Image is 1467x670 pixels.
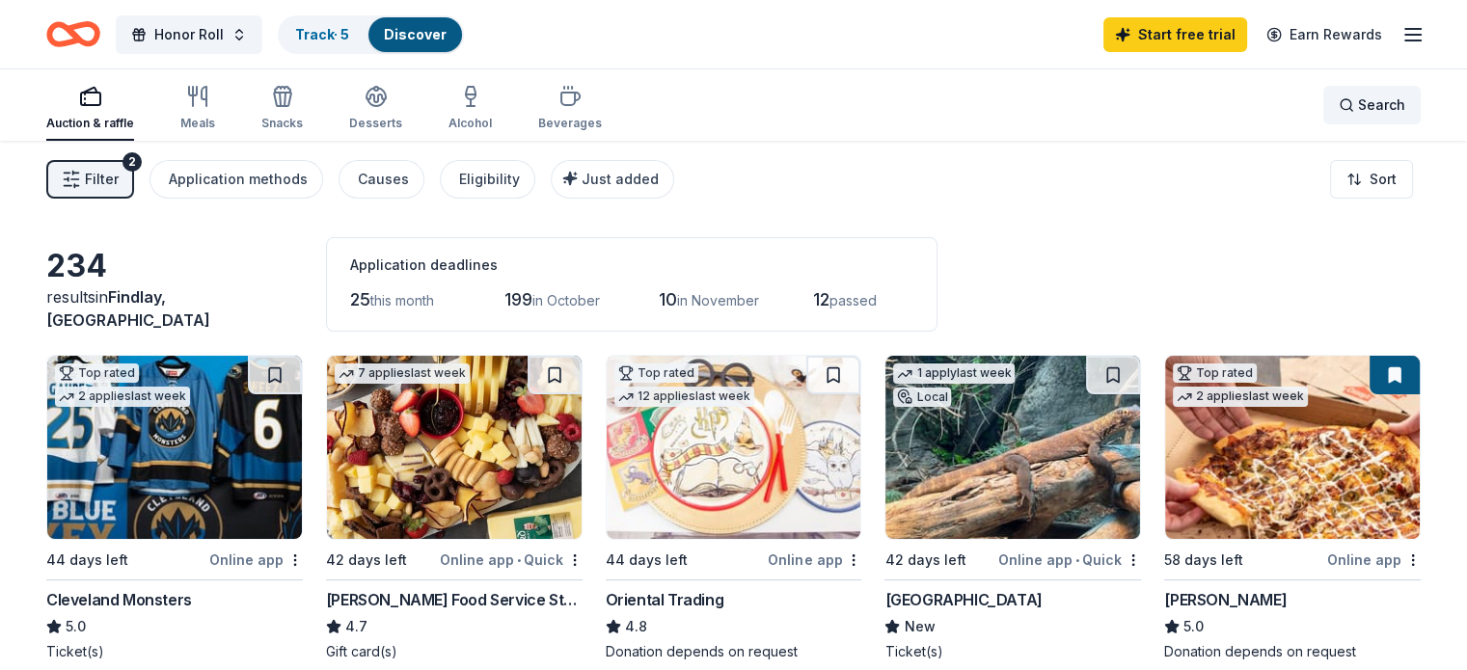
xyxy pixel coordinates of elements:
[55,363,139,383] div: Top rated
[85,168,119,191] span: Filter
[1164,355,1421,661] a: Image for Casey'sTop rated2 applieslast week58 days leftOnline app[PERSON_NAME]5.0Donation depend...
[46,116,134,131] div: Auction & raffle
[1164,549,1243,572] div: 58 days left
[884,642,1141,661] div: Ticket(s)
[677,292,759,308] span: in November
[1327,548,1421,572] div: Online app
[768,548,861,572] div: Online app
[326,355,583,661] a: Image for Gordon Food Service Store7 applieslast week42 days leftOnline app•Quick[PERSON_NAME] Fo...
[606,642,862,661] div: Donation depends on request
[1358,94,1405,117] span: Search
[606,588,724,611] div: Oriental Trading
[349,77,402,141] button: Desserts
[154,23,224,46] span: Honor Roll
[813,289,829,309] span: 12
[46,77,134,141] button: Auction & raffle
[46,549,128,572] div: 44 days left
[614,387,754,407] div: 12 applies last week
[538,77,602,141] button: Beverages
[440,160,535,199] button: Eligibility
[659,289,677,309] span: 10
[884,549,965,572] div: 42 days left
[326,588,583,611] div: [PERSON_NAME] Food Service Store
[606,549,688,572] div: 44 days left
[349,116,402,131] div: Desserts
[335,363,470,384] div: 7 applies last week
[1164,642,1421,661] div: Donation depends on request
[829,292,877,308] span: passed
[149,160,323,199] button: Application methods
[1255,17,1394,52] a: Earn Rewards
[180,77,215,141] button: Meals
[46,160,134,199] button: Filter2
[278,15,464,54] button: Track· 5Discover
[261,77,303,141] button: Snacks
[1103,17,1247,52] a: Start free trial
[625,615,647,638] span: 4.8
[47,356,302,539] img: Image for Cleveland Monsters
[607,356,861,539] img: Image for Oriental Trading
[884,588,1042,611] div: [GEOGRAPHIC_DATA]
[448,116,492,131] div: Alcohol
[614,363,698,383] div: Top rated
[1164,588,1287,611] div: [PERSON_NAME]
[46,12,100,57] a: Home
[884,355,1141,661] a: Image for Cincinnati Zoo & Botanical Garden1 applylast weekLocal42 days leftOnline app•Quick[GEOG...
[66,615,86,638] span: 5.0
[345,615,367,638] span: 4.7
[893,363,1015,384] div: 1 apply last week
[440,548,583,572] div: Online app Quick
[448,77,492,141] button: Alcohol
[1183,615,1204,638] span: 5.0
[46,642,303,661] div: Ticket(s)
[1330,160,1413,199] button: Sort
[116,15,262,54] button: Honor Roll
[1165,356,1420,539] img: Image for Casey's
[339,160,424,199] button: Causes
[122,152,142,172] div: 2
[504,289,532,309] span: 199
[1370,168,1397,191] span: Sort
[326,642,583,661] div: Gift card(s)
[1323,86,1421,124] button: Search
[606,355,862,661] a: Image for Oriental TradingTop rated12 applieslast week44 days leftOnline appOriental Trading4.8Do...
[327,356,582,539] img: Image for Gordon Food Service Store
[46,355,303,661] a: Image for Cleveland MonstersTop rated2 applieslast week44 days leftOnline appCleveland Monsters5....
[1173,363,1257,383] div: Top rated
[350,254,913,277] div: Application deadlines
[384,26,447,42] a: Discover
[55,387,190,407] div: 2 applies last week
[46,287,210,330] span: in
[169,168,308,191] div: Application methods
[370,292,434,308] span: this month
[1075,552,1079,568] span: •
[532,292,600,308] span: in October
[261,116,303,131] div: Snacks
[538,116,602,131] div: Beverages
[46,285,303,332] div: results
[904,615,935,638] span: New
[1173,387,1308,407] div: 2 applies last week
[459,168,520,191] div: Eligibility
[358,168,409,191] div: Causes
[582,171,659,187] span: Just added
[893,388,951,407] div: Local
[998,548,1141,572] div: Online app Quick
[180,116,215,131] div: Meals
[46,588,192,611] div: Cleveland Monsters
[885,356,1140,539] img: Image for Cincinnati Zoo & Botanical Garden
[326,549,407,572] div: 42 days left
[46,247,303,285] div: 234
[350,289,370,309] span: 25
[517,552,521,568] span: •
[295,26,349,42] a: Track· 5
[209,548,303,572] div: Online app
[46,287,210,330] span: Findlay, [GEOGRAPHIC_DATA]
[551,160,674,199] button: Just added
